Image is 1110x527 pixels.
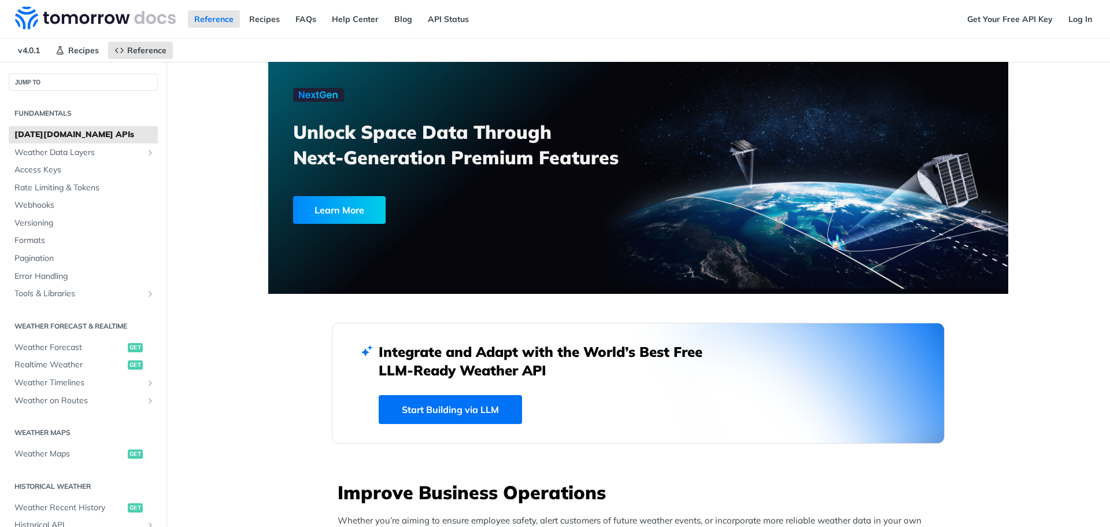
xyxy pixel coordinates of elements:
span: Recipes [68,45,99,56]
a: API Status [421,10,475,28]
span: Realtime Weather [14,359,125,371]
span: Tools & Libraries [14,288,143,300]
a: Weather Data LayersShow subpages for Weather Data Layers [9,144,158,161]
a: Reference [188,10,240,28]
span: Error Handling [14,271,155,282]
span: Pagination [14,253,155,264]
a: Realtime Weatherget [9,356,158,374]
a: Learn More [293,196,579,224]
a: Rate Limiting & Tokens [9,179,158,197]
a: FAQs [289,10,323,28]
a: Weather TimelinesShow subpages for Weather Timelines [9,374,158,392]
a: Weather on RoutesShow subpages for Weather on Routes [9,392,158,410]
span: Weather Forecast [14,342,125,353]
span: Reference [127,45,166,56]
span: Formats [14,235,155,246]
a: Get Your Free API Key [961,10,1059,28]
a: Weather Forecastget [9,339,158,356]
span: Rate Limiting & Tokens [14,182,155,194]
button: Show subpages for Weather on Routes [146,396,155,406]
span: [DATE][DOMAIN_NAME] APIs [14,129,155,141]
span: Versioning [14,218,155,229]
h2: Historical Weather [9,481,158,492]
span: Weather Recent History [14,502,125,514]
a: Tools & LibrariesShow subpages for Tools & Libraries [9,285,158,303]
span: get [128,360,143,370]
img: Tomorrow.io Weather API Docs [15,6,176,30]
span: Weather Timelines [14,377,143,389]
a: Log In [1062,10,1098,28]
span: get [128,503,143,513]
a: Start Building via LLM [379,395,522,424]
a: Access Keys [9,161,158,179]
button: Show subpages for Tools & Libraries [146,289,155,298]
button: Show subpages for Weather Timelines [146,378,155,388]
a: Formats [9,232,158,249]
a: Blog [388,10,419,28]
span: Weather Data Layers [14,147,143,159]
a: Versioning [9,215,158,232]
a: Recipes [49,42,105,59]
span: get [128,343,143,352]
a: Weather Recent Historyget [9,499,158,517]
div: Learn More [293,196,386,224]
h2: Integrate and Adapt with the World’s Best Free LLM-Ready Weather API [379,342,720,379]
a: Weather Mapsget [9,445,158,463]
a: Pagination [9,250,158,267]
a: [DATE][DOMAIN_NAME] APIs [9,126,158,143]
h3: Unlock Space Data Through Next-Generation Premium Features [293,119,651,170]
a: Reference [108,42,173,59]
a: Error Handling [9,268,158,285]
span: Weather on Routes [14,395,143,407]
a: Help Center [325,10,385,28]
h3: Improve Business Operations [338,480,945,505]
a: Webhooks [9,197,158,214]
span: get [128,449,143,459]
h2: Weather Forecast & realtime [9,321,158,331]
button: JUMP TO [9,73,158,91]
h2: Weather Maps [9,428,158,438]
a: Recipes [243,10,286,28]
h2: Fundamentals [9,108,158,119]
span: Weather Maps [14,448,125,460]
img: NextGen [293,88,344,102]
span: v4.0.1 [12,42,46,59]
span: Webhooks [14,200,155,211]
button: Show subpages for Weather Data Layers [146,148,155,157]
span: Access Keys [14,164,155,176]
